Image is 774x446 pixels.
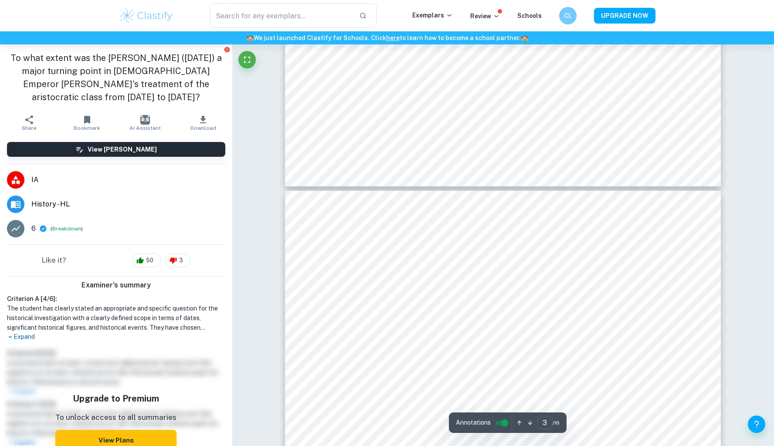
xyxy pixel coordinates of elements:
[210,3,352,28] input: Search for any exemplars...
[238,51,256,68] button: Fullscreen
[521,34,528,41] span: 🏫
[7,294,225,304] h6: Criterion A [ 4 / 6 ]:
[386,34,400,41] a: here
[3,280,229,291] h6: Examiner's summary
[165,253,190,267] div: 3
[174,256,188,265] span: 3
[141,256,158,265] span: 50
[129,125,161,131] span: AI Assistant
[140,115,150,125] img: AI Assistant
[174,111,232,135] button: Download
[246,34,254,41] span: 🏫
[517,12,542,19] a: Schools
[116,111,174,135] button: AI Assistant
[22,125,37,131] span: Share
[119,7,174,24] img: Clastify logo
[470,11,500,21] p: Review
[748,416,765,433] button: Help and Feedback
[132,253,161,267] div: 50
[7,142,225,157] button: View [PERSON_NAME]
[224,46,231,53] button: Report issue
[563,11,573,20] h6: CL
[456,418,491,427] span: Annotations
[31,223,36,234] p: 6
[31,199,225,209] span: History - HL
[2,33,772,43] h6: We just launched Clastify for Schools. Click to learn how to become a school partner.
[7,332,225,341] p: Expand
[55,412,177,423] p: To unlock access to all summaries
[74,125,100,131] span: Bookmark
[559,7,577,24] button: CL
[51,225,83,233] span: ( )
[412,10,453,20] p: Exemplars
[42,255,66,266] h6: Like it?
[594,8,655,24] button: UPGRADE NOW
[55,392,177,405] h5: Upgrade to Premium
[190,125,216,131] span: Download
[553,419,560,427] span: / 16
[31,175,225,185] span: IA
[88,145,157,154] h6: View [PERSON_NAME]
[58,111,116,135] button: Bookmark
[7,51,225,104] h1: To what extent was the [PERSON_NAME] ([DATE]) a major turning point in [DEMOGRAPHIC_DATA] Emperor...
[52,225,81,233] button: Breakdown
[7,304,225,332] h1: The student has clearly stated an appropriate and specific question for the historical investigat...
